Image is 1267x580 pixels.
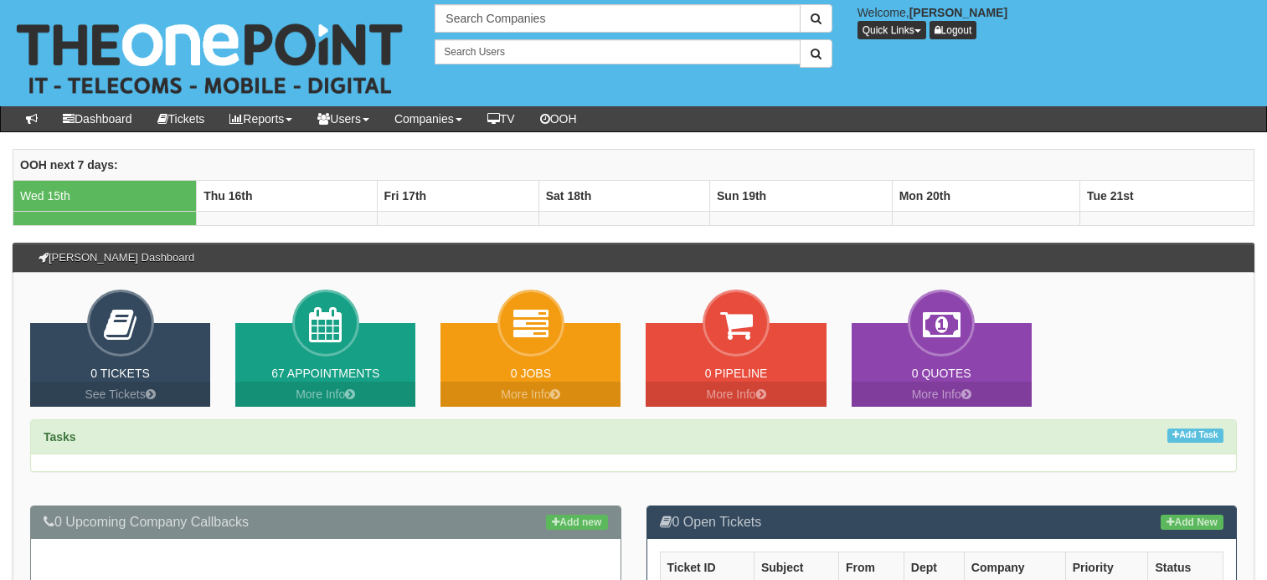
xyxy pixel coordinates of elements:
[197,181,377,212] th: Thu 16th
[546,515,607,530] a: Add new
[30,244,203,272] h3: [PERSON_NAME] Dashboard
[440,382,621,407] a: More Info
[435,39,800,64] input: Search Users
[528,106,590,131] a: OOH
[930,21,977,39] a: Logout
[475,106,528,131] a: TV
[710,181,893,212] th: Sun 19th
[646,382,826,407] a: More Info
[217,106,305,131] a: Reports
[271,367,379,380] a: 67 Appointments
[1079,181,1254,212] th: Tue 21st
[44,430,76,444] strong: Tasks
[305,106,382,131] a: Users
[145,106,218,131] a: Tickets
[435,4,800,33] input: Search Companies
[511,367,551,380] a: 0 Jobs
[892,181,1079,212] th: Mon 20th
[912,367,971,380] a: 0 Quotes
[845,4,1267,39] div: Welcome,
[858,21,926,39] button: Quick Links
[538,181,709,212] th: Sat 18th
[909,6,1007,19] b: [PERSON_NAME]
[13,150,1254,181] th: OOH next 7 days:
[50,106,145,131] a: Dashboard
[30,382,210,407] a: See Tickets
[235,382,415,407] a: More Info
[1161,515,1223,530] a: Add New
[705,367,768,380] a: 0 Pipeline
[13,181,197,212] td: Wed 15th
[1167,429,1223,443] a: Add Task
[90,367,150,380] a: 0 Tickets
[377,181,538,212] th: Fri 17th
[660,515,1224,530] h3: 0 Open Tickets
[44,515,608,530] h3: 0 Upcoming Company Callbacks
[382,106,475,131] a: Companies
[852,382,1032,407] a: More Info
